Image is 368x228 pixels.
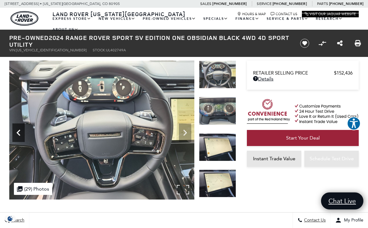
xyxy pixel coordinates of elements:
[253,156,295,161] span: Instant Trade Value
[3,215,17,222] section: Click to Open Cookie Consent Modal
[93,48,106,52] span: Stock:
[49,13,95,24] a: EXPRESS STORE
[263,13,312,24] a: Service & Parts
[302,218,326,223] span: Contact Us
[331,213,368,228] button: Open user profile menu
[14,183,52,195] div: (29) Photos
[49,10,189,18] a: Land Rover [US_STATE][GEOGRAPHIC_DATA]
[9,33,49,42] strong: Pre-Owned
[347,117,361,131] aside: Accessibility Help Desk
[11,11,38,26] img: Land Rover
[179,123,191,142] div: Next
[325,197,359,205] span: Chat Live
[3,215,17,222] img: Opt-Out Icon
[253,76,353,82] a: Details
[212,1,247,6] a: [PHONE_NUMBER]
[95,13,139,24] a: New Vehicles
[318,39,327,48] button: Compare Vehicle
[341,218,363,223] span: My Profile
[16,48,87,52] span: [US_VEHICLE_IDENTIFICATION_NUMBER]
[247,151,301,167] a: Instant Trade Value
[199,97,236,125] img: Used 2024 Obsidian Black SV Bespoke Ultra Metallic Gloss Land Rover SV Edition One Obsidian Black...
[237,12,266,16] a: Hours & Map
[312,13,346,24] a: Research
[49,24,82,35] a: About Us
[199,170,236,197] img: Used 2024 Obsidian Black SV Bespoke Ultra Metallic Gloss Land Rover SV Edition One Obsidian Black...
[49,13,359,35] nav: Main Navigation
[106,48,126,52] span: UL402749A
[5,2,120,6] a: [STREET_ADDRESS] • [US_STATE][GEOGRAPHIC_DATA], CO 80905
[11,11,38,26] a: land-rover
[53,10,185,18] span: Land Rover [US_STATE][GEOGRAPHIC_DATA]
[337,40,343,47] a: Share this Pre-Owned 2024 Range Rover Sport SV Edition One Obsidian Black 4WD 4D Sport Utility
[329,1,363,6] a: [PHONE_NUMBER]
[9,48,16,52] span: VIN:
[347,117,361,130] button: Explore your accessibility options
[200,2,211,6] span: Sales
[310,156,354,161] span: Schedule Test Drive
[317,2,328,6] span: Parts
[247,130,359,146] a: Start Your Deal
[232,13,263,24] a: Finance
[298,38,311,48] button: Save vehicle
[355,40,361,47] a: Print this Pre-Owned 2024 Range Rover Sport SV Edition One Obsidian Black 4WD 4D Sport Utility
[273,1,307,6] a: [PHONE_NUMBER]
[321,192,363,209] a: Chat Live
[12,123,25,142] div: Previous
[9,61,194,200] img: Used 2024 Obsidian Black SV Bespoke Ultra Metallic Gloss Land Rover SV Edition One Obsidian Black...
[199,61,236,88] img: Used 2024 Obsidian Black SV Bespoke Ultra Metallic Gloss Land Rover SV Edition One Obsidian Black...
[199,133,236,161] img: Used 2024 Obsidian Black SV Bespoke Ultra Metallic Gloss Land Rover SV Edition One Obsidian Black...
[257,2,271,6] span: Service
[9,34,290,48] h1: 2024 Range Rover Sport SV Edition One Obsidian Black 4WD 4D Sport Utility
[304,151,359,167] a: Schedule Test Drive
[286,135,320,141] span: Start Your Deal
[200,13,232,24] a: Specials
[253,70,334,76] span: Retailer Selling Price
[253,70,353,76] a: Retailer Selling Price $152,436
[271,12,297,16] a: Contact Us
[305,12,356,16] a: Visit Our Jaguar Website
[334,70,353,76] span: $152,436
[139,13,200,24] a: Pre-Owned Vehicles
